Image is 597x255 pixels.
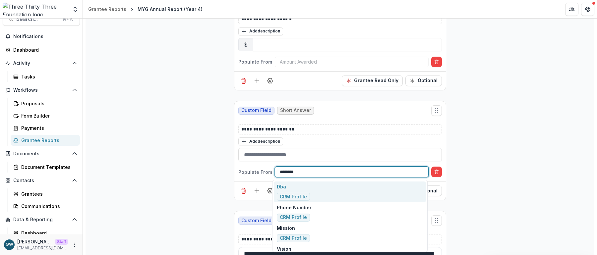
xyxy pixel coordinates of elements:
button: Field Settings [265,76,275,86]
div: MYG Annual Report (Year 4) [138,6,203,13]
img: Three Thirty Three Foundation logo [3,3,68,16]
div: Document Templates [21,164,75,171]
button: Open entity switcher [71,3,80,16]
a: Dashboard [3,44,80,55]
button: More [71,241,79,249]
button: Search... [3,13,80,26]
div: Payments [21,125,75,131]
div: Tasks [21,73,75,80]
button: Add field [252,185,262,196]
button: Get Help [581,3,594,16]
button: Open Activity [3,58,80,69]
div: Dashboard [21,229,75,236]
button: Adddescription [238,27,283,35]
span: Search... [16,16,58,22]
a: Grantee Reports [11,135,80,146]
p: Staff [55,239,68,245]
p: Vision [277,245,310,252]
p: Mission [277,225,310,231]
a: Proposals [11,98,80,109]
button: Adddescription [238,137,283,145]
div: ⌘ + K [61,16,74,23]
a: Document Templates [11,162,80,173]
button: Delete condition [431,57,442,67]
div: $ [238,38,253,51]
button: Read Only Toggle [342,76,403,86]
div: Proposals [21,100,75,107]
span: Activity [13,61,69,66]
p: [PERSON_NAME] [17,238,52,245]
a: Form Builder [11,110,80,121]
a: Dashboard [11,228,80,238]
div: Grantee Reports [88,6,126,13]
div: Grantees [21,190,75,197]
button: Delete field [238,76,249,86]
span: Custom Field [241,108,271,113]
button: Move field [431,215,442,226]
a: Grantees [11,188,80,199]
div: Grantee Reports [21,137,75,144]
button: Delete condition [431,167,442,177]
span: CRM Profile [280,194,307,200]
span: Short Answer [280,108,311,113]
span: CRM Profile [280,215,307,220]
div: Grace Willig [6,242,13,247]
button: Delete field [238,185,249,196]
button: Move field [431,105,442,116]
span: Custom Field [241,218,271,224]
span: Contacts [13,178,69,183]
div: Communications [21,203,75,210]
p: [EMAIL_ADDRESS][DOMAIN_NAME] [17,245,68,251]
div: Dashboard [13,46,75,53]
a: Communications [11,201,80,212]
button: Add field [252,76,262,86]
a: Grantee Reports [86,4,129,14]
button: Open Documents [3,148,80,159]
a: Payments [11,123,80,133]
p: Populate From [238,169,272,176]
button: Open Workflows [3,85,80,95]
p: Phone Number [277,204,312,211]
button: Open Contacts [3,175,80,186]
span: Notifications [13,34,77,39]
p: Populate From [238,58,272,65]
button: Notifications [3,31,80,42]
span: Documents [13,151,69,157]
a: Tasks [11,71,80,82]
p: Dba [277,183,310,190]
button: Open Data & Reporting [3,214,80,225]
span: Data & Reporting [13,217,69,223]
div: Form Builder [21,112,75,119]
button: Field Settings [265,185,275,196]
span: Workflows [13,87,69,93]
button: Partners [565,3,578,16]
span: CRM Profile [280,235,307,241]
nav: breadcrumb [86,4,205,14]
button: Required [405,76,442,86]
